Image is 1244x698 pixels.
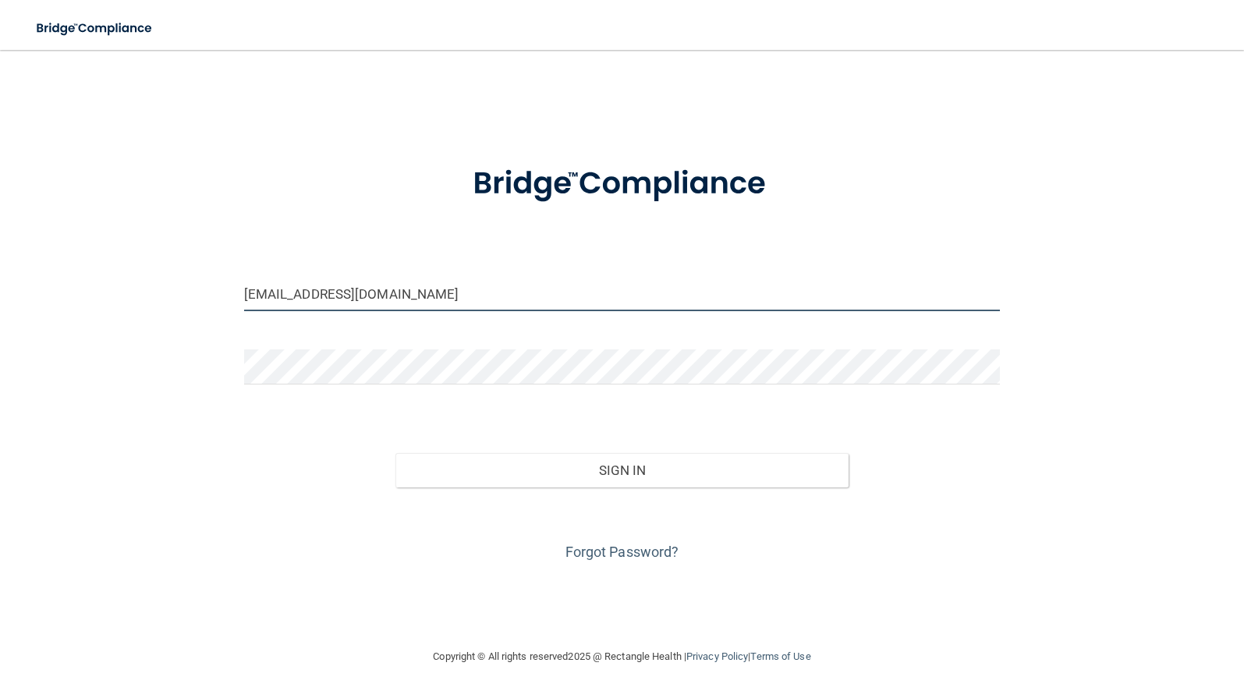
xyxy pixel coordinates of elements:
[244,276,1001,311] input: Email
[686,650,748,662] a: Privacy Policy
[565,544,679,560] a: Forgot Password?
[750,650,810,662] a: Terms of Use
[338,632,907,682] div: Copyright © All rights reserved 2025 @ Rectangle Health | |
[23,12,167,44] img: bridge_compliance_login_screen.278c3ca4.svg
[441,143,804,225] img: bridge_compliance_login_screen.278c3ca4.svg
[395,453,849,487] button: Sign In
